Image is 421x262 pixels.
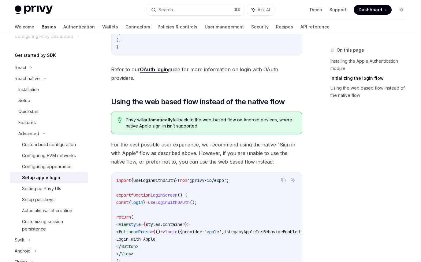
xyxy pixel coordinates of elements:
[121,244,136,249] span: Button
[234,7,240,12] span: ⌘ K
[310,7,322,13] a: Demo
[143,117,173,122] strong: automatically
[163,222,185,227] span: container
[131,178,133,183] span: {
[116,192,131,198] span: export
[18,130,39,137] div: Advanced
[158,6,176,13] div: Search...
[125,20,150,34] a: Connectors
[117,117,122,123] svg: Tip
[10,194,88,205] a: Setup passkeys
[10,84,88,95] a: Installation
[337,46,364,54] span: On this page
[289,176,297,184] button: Ask AI
[121,251,131,256] span: View
[185,222,187,227] span: }
[226,178,229,183] span: ;
[22,163,72,170] div: Configuring appearance
[119,229,133,234] span: Button
[330,7,346,13] a: Support
[222,229,224,234] span: ,
[129,222,141,227] span: style
[140,66,168,73] a: OAuth login
[10,205,88,216] a: Automatic wallet creation
[354,5,392,15] a: Dashboard
[143,222,146,227] span: {
[15,75,40,82] div: React native
[111,65,302,82] span: Refer to our guide for more information on login with OAuth providers.
[42,20,56,34] a: Basics
[131,200,143,205] span: login
[15,52,56,59] h5: Get started by SDK
[22,218,84,233] div: Customizing session persistence
[143,200,146,205] span: }
[22,141,76,148] div: Custom build configuration
[279,176,287,184] button: Copy the contents from the code block
[160,222,163,227] span: .
[116,44,119,50] span: }
[10,106,88,117] a: Quickstart
[10,117,88,128] a: Features
[205,20,244,34] a: User management
[224,229,302,234] span: isLegacyAppleIosBehaviorEnabled:
[15,247,31,255] div: Android
[10,172,88,183] a: Setup apple login
[330,73,411,83] a: Initializing the login flow
[116,236,155,242] span: Login with Apple
[330,83,411,100] a: Using the web based flow instead of the native flow
[187,222,190,227] span: >
[177,178,187,183] span: from
[177,192,187,198] span: () {
[247,4,274,15] button: Ask AI
[15,20,34,34] a: Welcome
[18,86,39,93] div: Installation
[182,229,204,234] span: provider:
[116,178,131,183] span: import
[151,192,177,198] span: LoginScreen
[175,178,177,183] span: }
[126,117,296,129] span: Privy will fallback to the web-based flow on Android devices, where native Apple sign-in isn’t su...
[204,229,222,234] span: 'apple'
[190,200,197,205] span: ();
[10,139,88,150] a: Custom build configuration
[147,4,244,15] button: Search...⌘K
[155,229,160,234] span: ()
[160,229,165,234] span: =>
[131,251,133,256] span: >
[116,229,119,234] span: <
[63,20,95,34] a: Authentication
[22,185,61,192] div: Setting up Privy UIs
[148,200,190,205] span: useLoginWithOAuth
[133,229,151,234] span: onPress
[129,200,131,205] span: {
[359,7,382,13] span: Dashboard
[116,214,131,220] span: return
[10,150,88,161] a: Configuring EVM networks
[146,200,148,205] span: =
[10,216,88,234] a: Customizing session persistence
[146,222,160,227] span: styles
[15,236,24,244] div: Swift
[116,244,121,249] span: </
[165,229,177,234] span: login
[18,119,36,126] div: Features
[136,244,138,249] span: >
[158,20,197,34] a: Policies & controls
[153,229,155,234] span: {
[131,214,133,220] span: (
[397,5,406,15] button: Toggle dark mode
[251,20,269,34] a: Security
[177,229,182,234] span: ({
[22,196,54,203] div: Setup passkeys
[15,64,26,71] div: React
[151,229,153,234] span: =
[102,20,118,34] a: Wallets
[22,152,76,159] div: Configuring EVM networks
[119,222,129,227] span: View
[18,108,39,115] div: Quickstart
[111,140,302,166] span: For the best possible user experience, we recommend using the native “Sign in with Apple” flow as...
[187,178,226,183] span: '@privy-io/expo'
[300,20,330,34] a: API reference
[10,95,88,106] a: Setup
[116,251,121,256] span: </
